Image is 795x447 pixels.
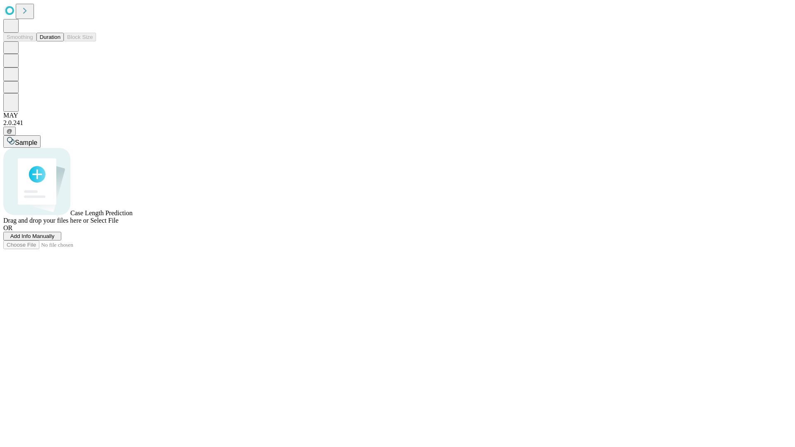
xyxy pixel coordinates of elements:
[15,139,37,146] span: Sample
[36,33,64,41] button: Duration
[90,217,118,224] span: Select File
[3,232,61,240] button: Add Info Manually
[7,128,12,134] span: @
[3,224,12,231] span: OR
[70,209,132,216] span: Case Length Prediction
[3,112,792,119] div: MAY
[10,233,55,239] span: Add Info Manually
[64,33,96,41] button: Block Size
[3,135,41,148] button: Sample
[3,33,36,41] button: Smoothing
[3,119,792,127] div: 2.0.241
[3,127,16,135] button: @
[3,217,89,224] span: Drag and drop your files here or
